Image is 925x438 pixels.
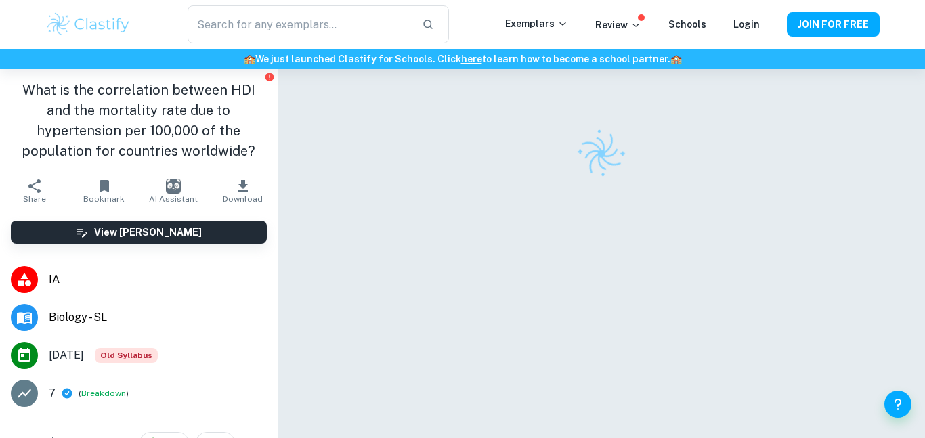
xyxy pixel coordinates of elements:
[23,194,46,204] span: Share
[567,121,634,188] img: Clastify logo
[79,387,129,400] span: ( )
[139,172,208,210] button: AI Assistant
[505,16,568,31] p: Exemplars
[95,348,158,363] span: Old Syllabus
[223,194,263,204] span: Download
[49,347,84,364] span: [DATE]
[45,11,131,38] img: Clastify logo
[733,19,760,30] a: Login
[884,391,911,418] button: Help and Feedback
[49,271,267,288] span: IA
[81,387,126,399] button: Breakdown
[244,53,255,64] span: 🏫
[787,12,880,37] button: JOIN FOR FREE
[265,72,275,82] button: Report issue
[149,194,198,204] span: AI Assistant
[668,19,706,30] a: Schools
[670,53,682,64] span: 🏫
[11,80,267,161] h1: What is the correlation between HDI and the mortality rate due to hypertension per 100,000 of the...
[49,309,267,326] span: Biology - SL
[49,385,56,401] p: 7
[208,172,277,210] button: Download
[461,53,482,64] a: here
[83,194,125,204] span: Bookmark
[3,51,922,66] h6: We just launched Clastify for Schools. Click to learn how to become a school partner.
[69,172,138,210] button: Bookmark
[11,221,267,244] button: View [PERSON_NAME]
[595,18,641,32] p: Review
[166,179,181,194] img: AI Assistant
[188,5,411,43] input: Search for any exemplars...
[94,225,202,240] h6: View [PERSON_NAME]
[95,348,158,363] div: Starting from the May 2025 session, the Biology IA requirements have changed. It's OK to refer to...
